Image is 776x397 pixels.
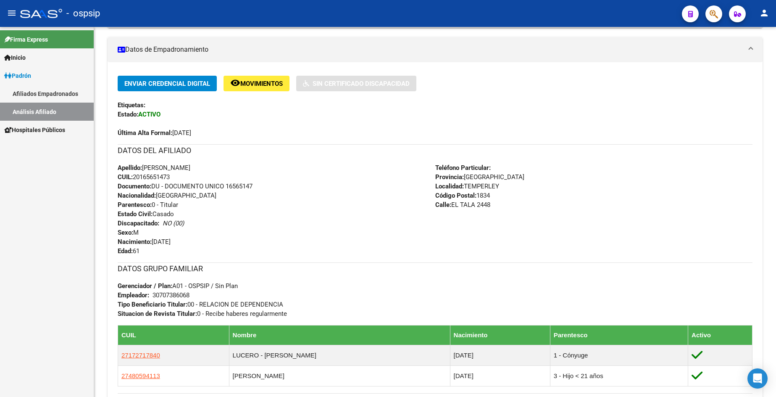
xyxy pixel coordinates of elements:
span: [DATE] [118,238,171,246]
strong: Edad: [118,247,133,255]
span: 0 - Recibe haberes regularmente [118,310,287,318]
span: Firma Express [4,35,48,44]
strong: Nacionalidad: [118,192,156,199]
strong: Parentesco: [118,201,152,209]
span: EL TALA 2448 [435,201,490,209]
strong: Situacion de Revista Titular: [118,310,197,318]
strong: Código Postal: [435,192,476,199]
i: NO (00) [163,220,184,227]
span: - ospsip [66,4,100,23]
td: LUCERO - [PERSON_NAME] [229,345,450,365]
mat-panel-title: Datos de Empadronamiento [118,45,742,54]
mat-icon: remove_red_eye [230,78,240,88]
span: 27480594113 [121,372,160,379]
th: Activo [688,325,752,345]
mat-icon: person [759,8,769,18]
span: Inicio [4,53,26,62]
span: DU - DOCUMENTO UNICO 16565147 [118,183,253,190]
strong: Sexo: [118,229,133,236]
span: Sin Certificado Discapacidad [313,80,410,87]
button: Movimientos [224,76,289,91]
button: Enviar Credencial Digital [118,76,217,91]
div: Open Intercom Messenger [747,368,768,389]
td: [DATE] [450,365,550,386]
strong: Tipo Beneficiario Titular: [118,301,187,308]
span: [PERSON_NAME] [118,164,190,172]
strong: Calle: [435,201,451,209]
strong: Estado: [118,111,138,118]
strong: Teléfono Particular: [435,164,491,172]
span: Movimientos [240,80,283,87]
span: Enviar Credencial Digital [124,80,210,87]
span: [DATE] [118,129,191,137]
strong: Localidad: [435,183,464,190]
td: 3 - Hijo < 21 años [550,365,688,386]
td: [PERSON_NAME] [229,365,450,386]
span: 27172717840 [121,352,160,359]
strong: Provincia: [435,173,464,181]
span: 00 - RELACION DE DEPENDENCIA [118,301,283,308]
strong: Apellido: [118,164,142,172]
th: Nombre [229,325,450,345]
td: [DATE] [450,345,550,365]
h3: DATOS GRUPO FAMILIAR [118,263,752,275]
span: Hospitales Públicos [4,125,65,135]
strong: CUIL: [118,173,133,181]
td: 1 - Cónyuge [550,345,688,365]
strong: Gerenciador / Plan: [118,282,172,290]
span: Casado [118,210,174,218]
span: [GEOGRAPHIC_DATA] [435,173,524,181]
strong: Etiquetas: [118,101,145,109]
th: CUIL [118,325,229,345]
span: TEMPERLEY [435,183,499,190]
strong: Estado Civil: [118,210,153,218]
strong: Discapacitado: [118,220,159,227]
span: 1834 [435,192,490,199]
strong: Última Alta Formal: [118,129,172,137]
span: 61 [118,247,139,255]
button: Sin Certificado Discapacidad [296,76,416,91]
span: M [118,229,139,236]
h3: DATOS DEL AFILIADO [118,145,752,156]
strong: Nacimiento: [118,238,152,246]
span: 20165651473 [118,173,170,181]
strong: ACTIVO [138,111,160,118]
span: 0 - Titular [118,201,178,209]
mat-icon: menu [7,8,17,18]
th: Parentesco [550,325,688,345]
th: Nacimiento [450,325,550,345]
span: [GEOGRAPHIC_DATA] [118,192,216,199]
strong: Empleador: [118,291,149,299]
div: 30707386068 [153,291,189,300]
mat-expansion-panel-header: Datos de Empadronamiento [108,37,763,62]
strong: Documento: [118,183,151,190]
span: Padrón [4,71,31,80]
span: A01 - OSPSIP / Sin Plan [118,282,238,290]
